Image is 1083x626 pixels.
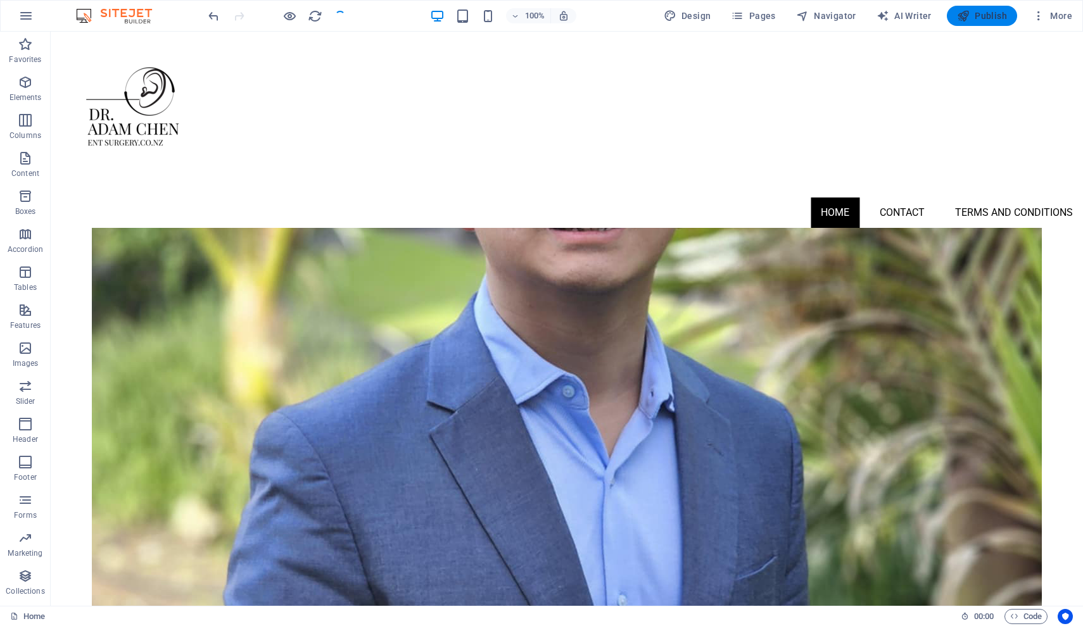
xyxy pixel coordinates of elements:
button: AI Writer [871,6,937,26]
span: : [983,611,985,621]
span: Code [1010,609,1042,624]
img: Editor Logo [73,8,168,23]
h6: 100% [525,8,545,23]
p: Favorites [9,54,41,65]
p: Accordion [8,244,43,254]
p: Forms [14,510,37,520]
p: Slider [16,396,35,406]
button: Design [659,6,716,26]
p: Collections [6,586,44,596]
i: On resize automatically adjust zoom level to fit chosen device. [558,10,569,22]
span: Navigator [796,9,856,22]
span: AI Writer [877,9,932,22]
button: Usercentrics [1058,609,1073,624]
p: Elements [9,92,42,103]
span: More [1032,9,1072,22]
button: Publish [947,6,1017,26]
button: undo [206,8,221,23]
button: Pages [726,6,780,26]
p: Features [10,320,41,330]
button: 100% [506,8,551,23]
span: Design [664,9,711,22]
p: Boxes [15,206,36,216]
i: Undo: Change tracking id (Ctrl+Z) [206,9,221,23]
p: Columns [9,130,41,141]
p: Marketing [8,548,42,558]
p: Tables [14,282,37,292]
button: Code [1004,609,1048,624]
button: More [1027,6,1077,26]
button: Navigator [791,6,861,26]
span: Publish [957,9,1007,22]
span: 00 00 [974,609,994,624]
span: Pages [731,9,775,22]
p: Header [13,434,38,444]
div: Design (Ctrl+Alt+Y) [659,6,716,26]
h6: Session time [961,609,994,624]
button: reload [307,8,322,23]
p: Images [13,358,39,368]
p: Content [11,168,39,178]
a: Click to cancel selection. Double-click to open Pages [10,609,45,624]
p: Footer [14,472,37,482]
